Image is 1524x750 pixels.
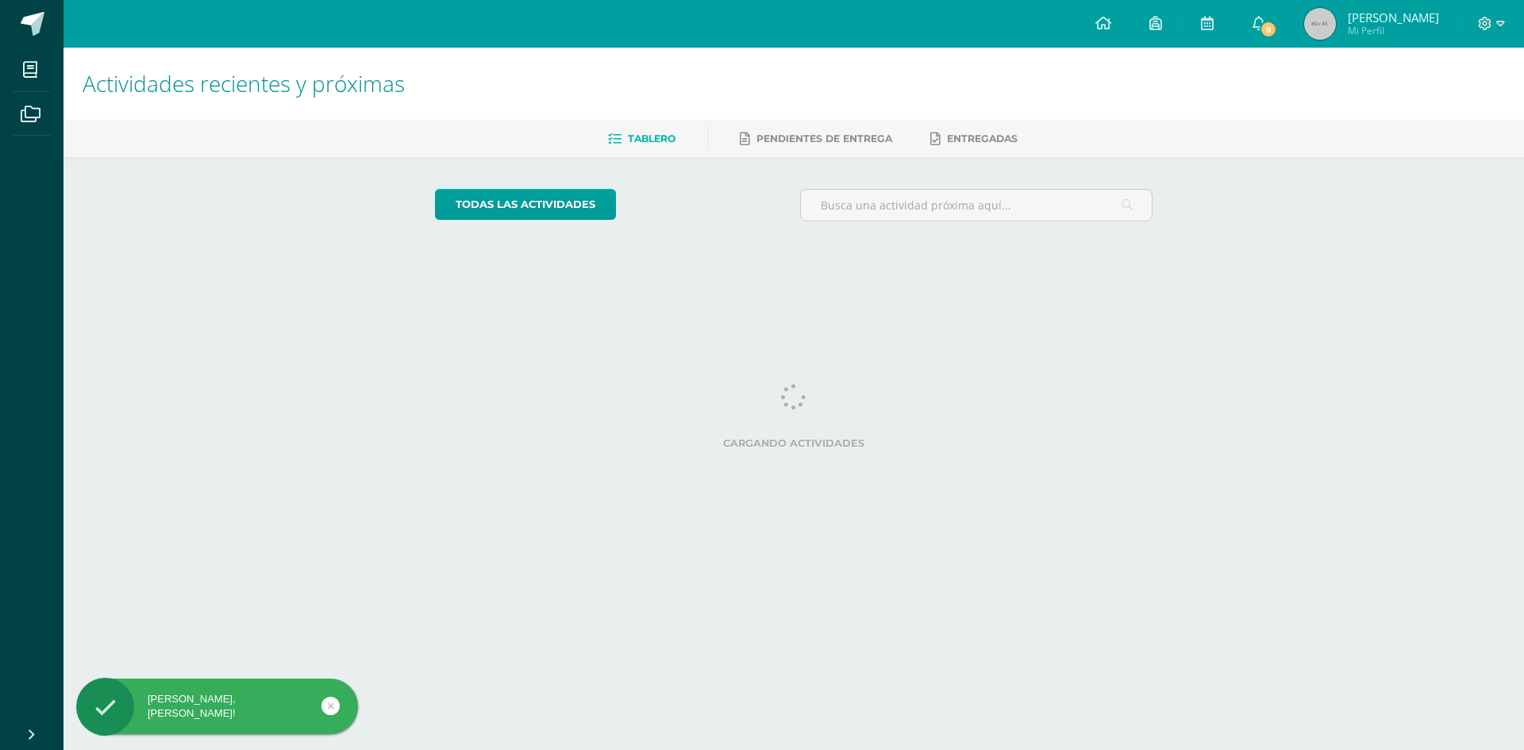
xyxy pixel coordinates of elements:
[801,190,1153,221] input: Busca una actividad próxima aquí...
[83,68,405,98] span: Actividades recientes y próximas
[76,692,358,721] div: [PERSON_NAME], [PERSON_NAME]!
[628,133,675,144] span: Tablero
[435,437,1153,449] label: Cargando actividades
[947,133,1018,144] span: Entregadas
[608,126,675,152] a: Tablero
[1348,10,1439,25] span: [PERSON_NAME]
[740,126,892,152] a: Pendientes de entrega
[1348,24,1439,37] span: Mi Perfil
[756,133,892,144] span: Pendientes de entrega
[1259,21,1276,38] span: 9
[930,126,1018,152] a: Entregadas
[1304,8,1336,40] img: 45x45
[435,189,616,220] a: todas las Actividades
